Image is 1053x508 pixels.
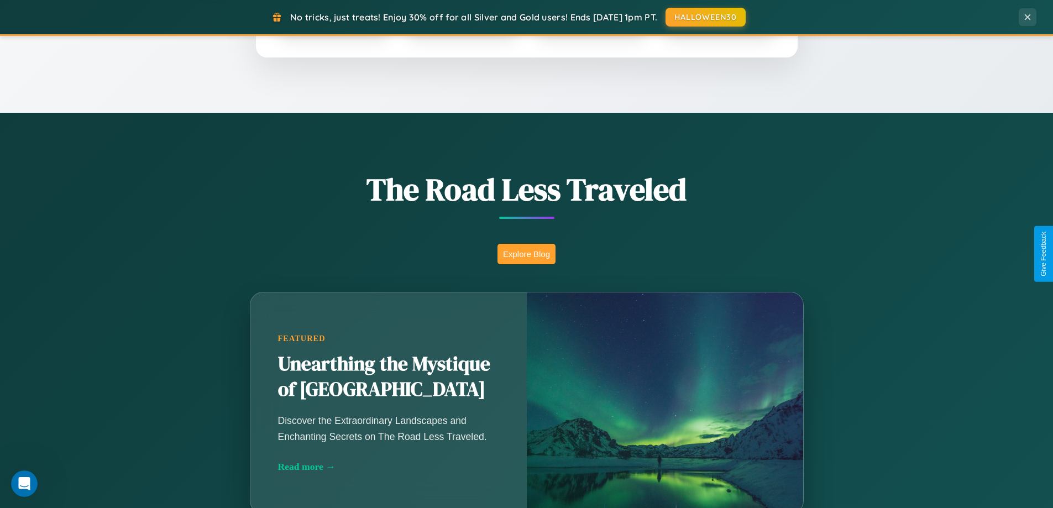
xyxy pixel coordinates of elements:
h1: The Road Less Traveled [195,168,858,211]
iframe: Intercom live chat [11,470,38,497]
div: Featured [278,334,499,343]
button: HALLOWEEN30 [666,8,746,27]
button: Explore Blog [497,244,556,264]
h2: Unearthing the Mystique of [GEOGRAPHIC_DATA] [278,352,499,402]
div: Give Feedback [1040,232,1047,276]
div: Read more → [278,461,499,473]
span: No tricks, just treats! Enjoy 30% off for all Silver and Gold users! Ends [DATE] 1pm PT. [290,12,657,23]
p: Discover the Extraordinary Landscapes and Enchanting Secrets on The Road Less Traveled. [278,413,499,444]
